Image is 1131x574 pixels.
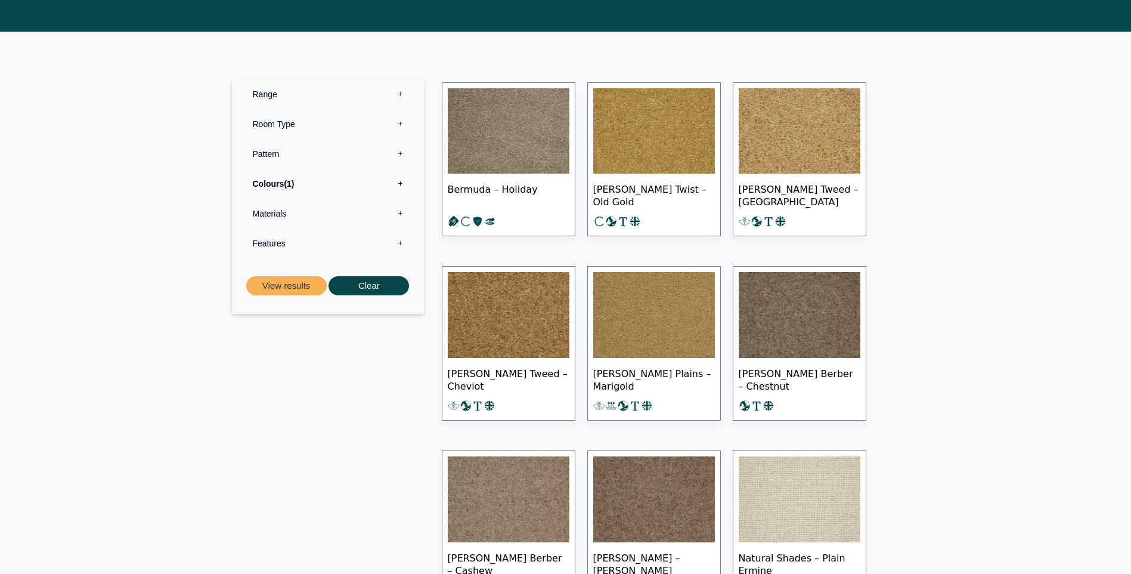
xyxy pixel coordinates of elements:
[448,174,569,215] span: Bermuda – Holiday
[241,109,415,139] label: Room Type
[739,174,860,215] span: [PERSON_NAME] Tweed – [GEOGRAPHIC_DATA]
[739,88,860,174] img: Tomkinson Tweed Shetland
[448,88,569,174] img: Bermuda Holiday
[593,88,715,174] img: Tomkinson Twist - Old Gold
[329,276,409,296] button: Clear
[442,266,575,421] a: [PERSON_NAME] Tweed – Cheviot
[246,276,327,296] button: View results
[739,272,860,358] img: Tomkinson Berber - Chestnut
[241,139,415,169] label: Pattern
[587,82,721,237] a: [PERSON_NAME] Twist – Old Gold
[587,266,721,421] a: [PERSON_NAME] Plains – Marigold
[733,82,866,237] a: [PERSON_NAME] Tweed – [GEOGRAPHIC_DATA]
[448,456,569,542] img: Tomkinson Berber - Cashew
[739,456,860,542] img: Plain soft cream
[448,358,569,400] span: [PERSON_NAME] Tweed – Cheviot
[739,358,860,400] span: [PERSON_NAME] Berber – Chestnut
[593,358,715,400] span: [PERSON_NAME] Plains – Marigold
[448,272,569,358] img: Tomkinson Tweed - Cheviot
[593,174,715,215] span: [PERSON_NAME] Twist – Old Gold
[241,169,415,199] label: Colours
[442,82,575,237] a: Bermuda – Holiday
[241,79,415,109] label: Range
[241,229,415,258] label: Features
[284,179,294,189] span: 1
[241,199,415,229] label: Materials
[593,456,715,542] img: Tomkinson Berber -Birch
[733,266,866,421] a: [PERSON_NAME] Berber – Chestnut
